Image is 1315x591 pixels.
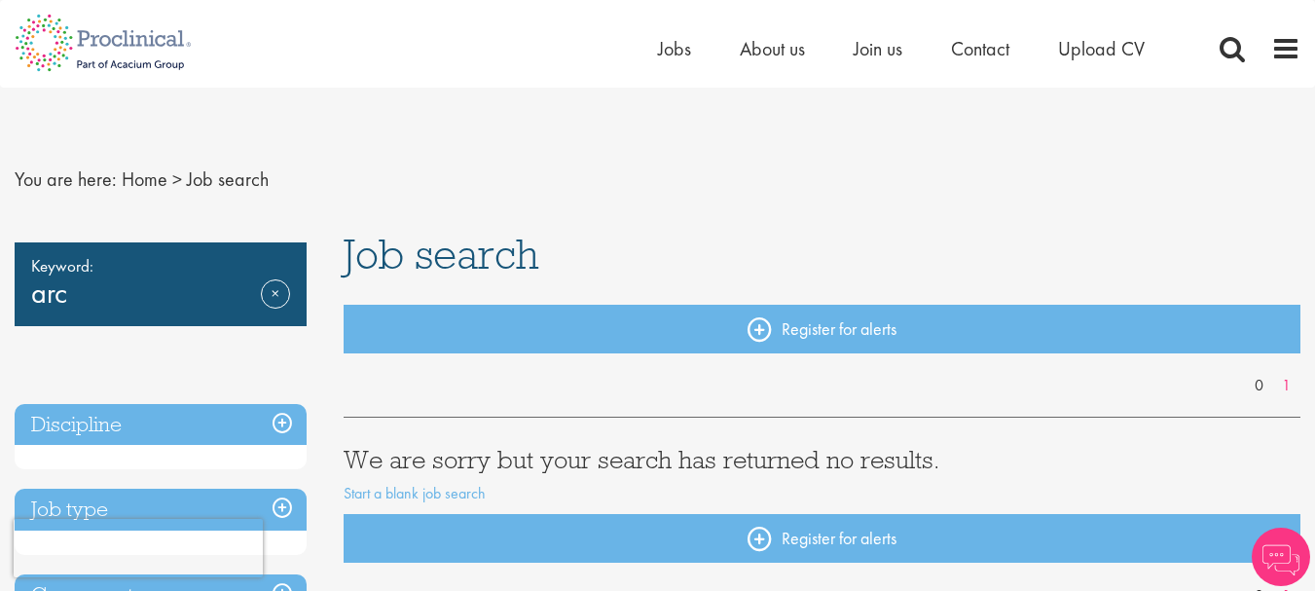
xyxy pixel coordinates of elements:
[344,514,1300,563] a: Register for alerts
[854,36,902,61] a: Join us
[1272,375,1300,397] a: 1
[261,279,290,336] a: Remove
[658,36,691,61] a: Jobs
[187,166,269,192] span: Job search
[14,519,263,577] iframe: reCAPTCHA
[344,483,486,503] a: Start a blank job search
[344,447,1300,472] h3: We are sorry but your search has returned no results.
[15,166,117,192] span: You are here:
[344,228,539,280] span: Job search
[344,305,1300,353] a: Register for alerts
[1245,375,1273,397] a: 0
[15,404,307,446] h3: Discipline
[172,166,182,192] span: >
[1058,36,1145,61] a: Upload CV
[31,252,290,279] span: Keyword:
[122,166,167,192] a: breadcrumb link
[740,36,805,61] a: About us
[15,489,307,531] h3: Job type
[951,36,1009,61] a: Contact
[15,242,307,326] div: arc
[1252,528,1310,586] img: Chatbot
